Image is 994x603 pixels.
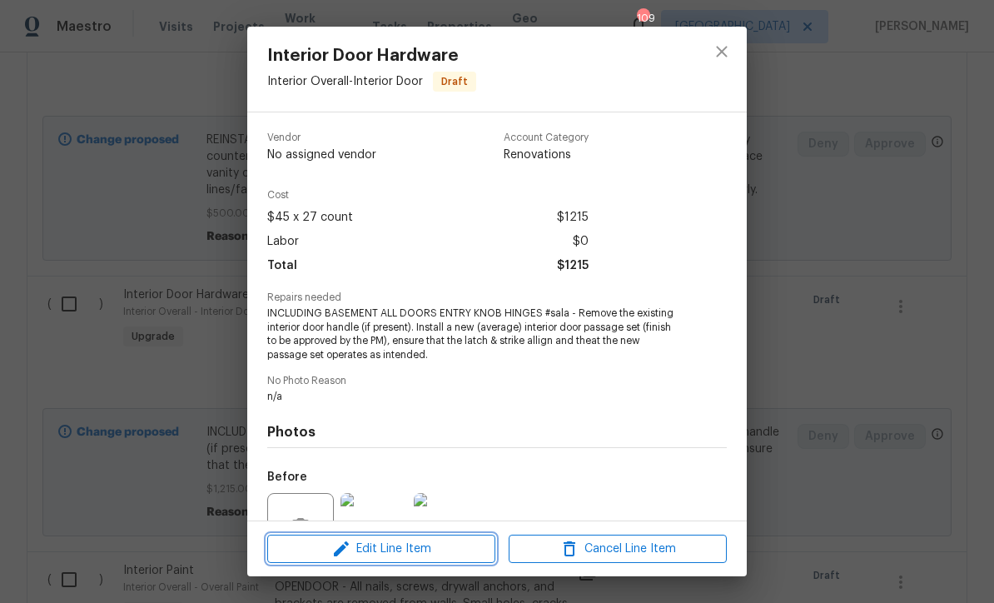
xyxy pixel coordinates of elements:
[514,539,722,560] span: Cancel Line Item
[267,424,727,441] h4: Photos
[435,73,475,90] span: Draft
[267,376,727,386] span: No Photo Reason
[557,254,589,278] span: $1215
[267,254,297,278] span: Total
[509,535,727,564] button: Cancel Line Item
[637,10,649,27] div: 109
[267,535,495,564] button: Edit Line Item
[267,471,307,483] h5: Before
[267,230,299,254] span: Labor
[573,230,589,254] span: $0
[267,147,376,163] span: No assigned vendor
[267,76,423,87] span: Interior Overall - Interior Door
[267,206,353,230] span: $45 x 27 count
[267,132,376,143] span: Vendor
[504,147,589,163] span: Renovations
[267,190,589,201] span: Cost
[267,390,681,404] span: n/a
[267,47,476,65] span: Interior Door Hardware
[267,306,681,362] span: INCLUDING BASEMENT ALL DOORS ENTRY KNOB HINGES #sala - Remove the existing interior door handle (...
[267,292,727,303] span: Repairs needed
[504,132,589,143] span: Account Category
[557,206,589,230] span: $1215
[272,539,490,560] span: Edit Line Item
[702,32,742,72] button: close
